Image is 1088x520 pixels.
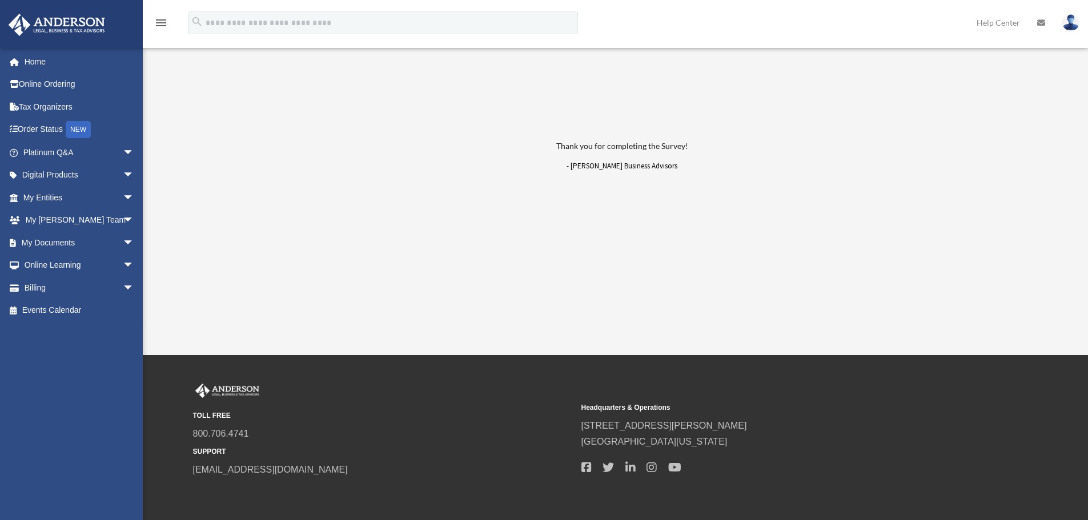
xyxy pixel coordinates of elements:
a: [EMAIL_ADDRESS][DOMAIN_NAME] [193,465,348,474]
a: [STREET_ADDRESS][PERSON_NAME] [581,421,747,430]
img: Anderson Advisors Platinum Portal [5,14,109,36]
span: arrow_drop_down [123,231,146,255]
a: Digital Productsarrow_drop_down [8,164,151,187]
a: My [PERSON_NAME] Teamarrow_drop_down [8,209,151,232]
small: TOLL FREE [193,410,573,422]
span: arrow_drop_down [123,141,146,164]
a: Platinum Q&Aarrow_drop_down [8,141,151,164]
p: - [PERSON_NAME] Business Advisors [409,160,834,173]
a: menu [154,20,168,30]
img: Anderson Advisors Platinum Portal [193,384,262,398]
a: [GEOGRAPHIC_DATA][US_STATE] [581,437,728,446]
a: Online Learningarrow_drop_down [8,254,151,277]
span: arrow_drop_down [123,164,146,187]
span: arrow_drop_down [123,254,146,277]
a: Tax Organizers [8,95,151,118]
a: My Documentsarrow_drop_down [8,231,151,254]
i: search [191,15,203,28]
span: arrow_drop_down [123,186,146,209]
a: My Entitiesarrow_drop_down [8,186,151,209]
img: User Pic [1062,14,1079,31]
h3: Thank you for completing the Survey! [409,140,834,152]
i: menu [154,16,168,30]
a: Home [8,50,151,73]
a: Events Calendar [8,299,151,322]
a: Online Ordering [8,73,151,96]
a: Billingarrow_drop_down [8,276,151,299]
span: arrow_drop_down [123,209,146,232]
small: Headquarters & Operations [581,402,962,414]
small: SUPPORT [193,446,573,458]
span: arrow_drop_down [123,276,146,300]
a: 800.706.4741 [193,429,249,438]
a: Order StatusNEW [8,118,151,142]
div: NEW [66,121,91,138]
